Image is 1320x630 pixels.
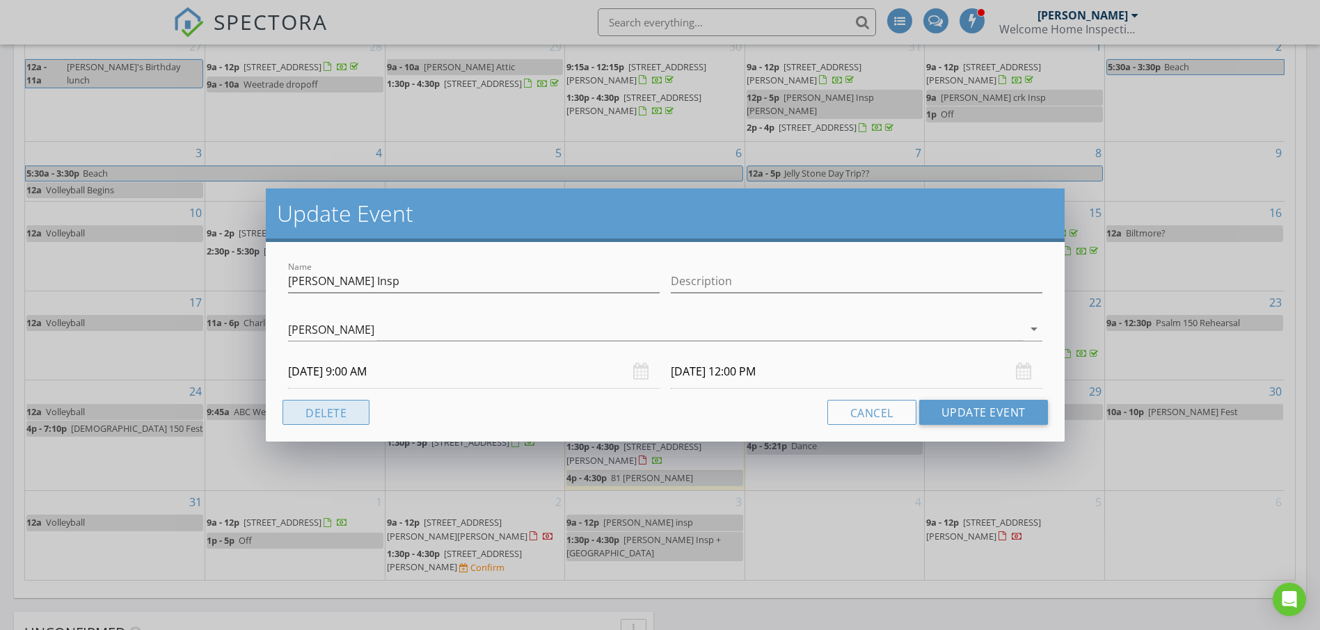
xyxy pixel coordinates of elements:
[1026,321,1042,337] i: arrow_drop_down
[919,400,1048,425] button: Update Event
[671,355,1042,389] input: Select date
[288,355,660,389] input: Select date
[277,200,1053,227] h2: Update Event
[288,323,374,336] div: [PERSON_NAME]
[283,400,369,425] button: Delete
[827,400,916,425] button: Cancel
[1273,583,1306,616] div: Open Intercom Messenger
